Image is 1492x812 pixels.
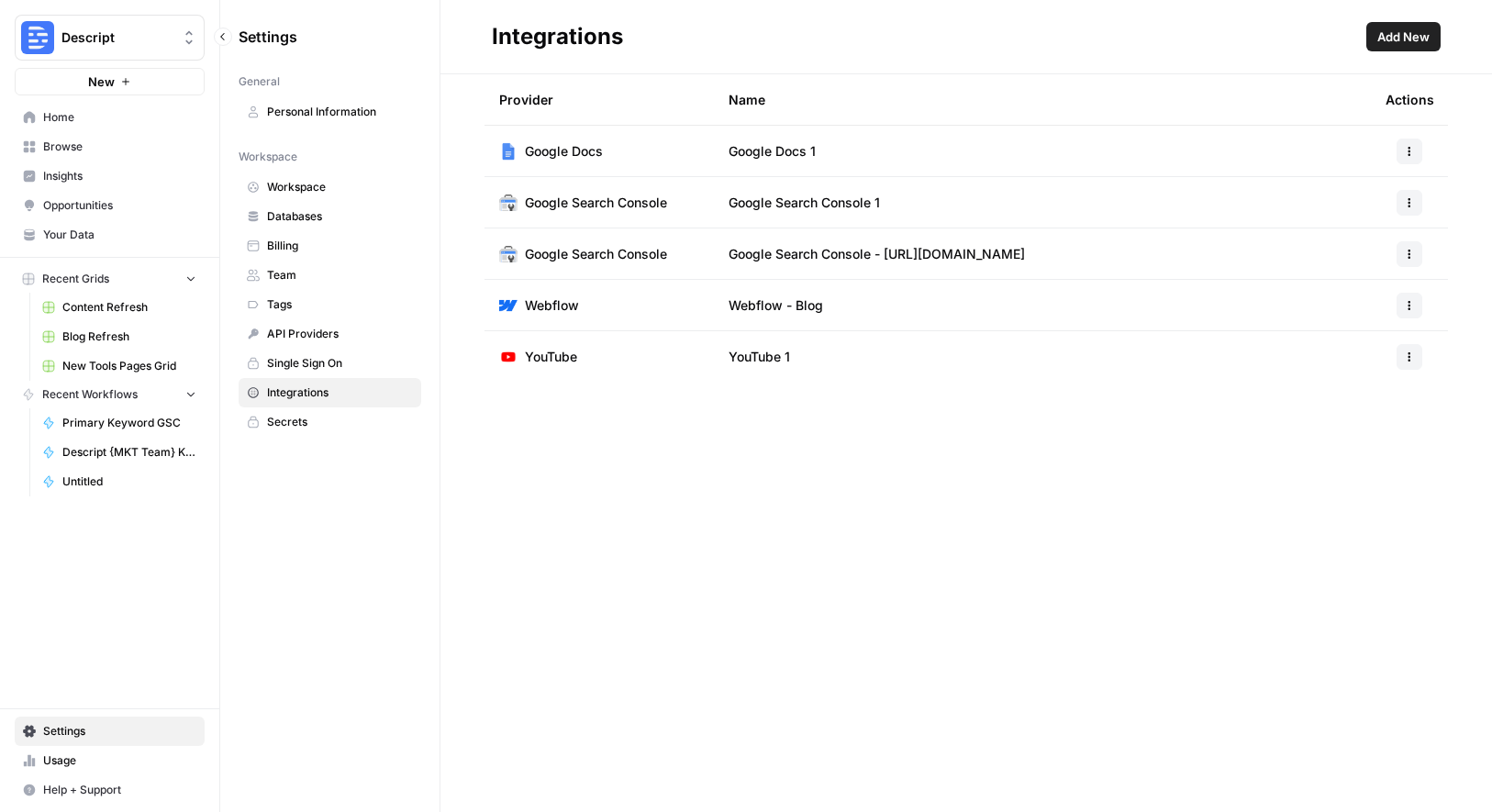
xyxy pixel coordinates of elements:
span: Settings [43,723,196,740]
span: General [239,73,280,90]
a: Single Sign On [239,349,421,378]
a: Primary Keyword GSC [34,408,205,438]
span: Content Refresh [62,299,196,316]
span: Workspace [267,179,413,195]
div: Name [729,74,1356,125]
span: Databases [267,208,413,225]
a: Descript {MKT Team} Keyword Research [34,438,205,467]
span: YouTube [525,348,577,366]
span: Opportunities [43,197,196,214]
a: Content Refresh [34,293,205,322]
a: Settings [15,717,205,746]
a: Workspace [239,172,421,202]
div: Integrations [492,22,623,51]
div: Actions [1386,74,1434,125]
a: Untitled [34,467,205,496]
span: Tags [267,296,413,313]
span: Settings [239,26,297,48]
span: Insights [43,168,196,184]
button: Recent Workflows [15,381,205,408]
span: Add New [1377,28,1430,46]
img: Descript Logo [21,21,54,54]
span: Usage [43,752,196,769]
a: Tags [239,290,421,319]
img: Google Search Console [499,245,518,263]
a: Home [15,103,205,132]
span: Primary Keyword GSC [62,415,196,431]
img: YouTube [499,348,518,366]
a: Team [239,261,421,290]
button: Recent Grids [15,265,205,293]
span: Descript {MKT Team} Keyword Research [62,444,196,461]
span: Webflow [525,296,579,315]
a: New Tools Pages Grid [34,351,205,381]
img: Google Search Console [499,194,518,212]
span: YouTube 1 [729,348,790,366]
button: Add New [1366,22,1441,51]
img: Webflow [499,296,518,315]
span: Webflow - Blog [729,296,823,315]
span: Secrets [267,414,413,430]
span: Workspace [239,149,297,165]
span: Google Search Console - [URL][DOMAIN_NAME] [729,245,1025,263]
button: Help + Support [15,775,205,805]
span: Descript [61,28,173,47]
a: Browse [15,132,205,161]
span: Google Docs 1 [729,142,816,161]
a: API Providers [239,319,421,349]
img: Google Docs [499,142,518,161]
span: Blog Refresh [62,328,196,345]
a: Secrets [239,407,421,437]
span: Google Search Console [525,245,667,263]
span: API Providers [267,326,413,342]
button: New [15,68,205,95]
span: New [88,72,115,91]
a: Usage [15,746,205,775]
span: Google Search Console [525,194,667,212]
a: Billing [239,231,421,261]
span: New Tools Pages Grid [62,358,196,374]
span: Untitled [62,473,196,490]
span: Team [267,267,413,284]
span: Home [43,109,196,126]
a: Databases [239,202,421,231]
div: Provider [499,74,553,125]
span: Recent Workflows [42,386,138,403]
span: Help + Support [43,782,196,798]
span: Google Search Console 1 [729,194,880,212]
span: Recent Grids [42,271,109,287]
span: Single Sign On [267,355,413,372]
button: Workspace: Descript [15,15,205,61]
span: Integrations [267,384,413,401]
span: Your Data [43,227,196,243]
a: Blog Refresh [34,322,205,351]
a: Personal Information [239,97,421,127]
span: Billing [267,238,413,254]
a: Integrations [239,378,421,407]
a: Insights [15,161,205,191]
a: Your Data [15,220,205,250]
span: Personal Information [267,104,413,120]
span: Browse [43,139,196,155]
span: Google Docs [525,142,603,161]
a: Opportunities [15,191,205,220]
